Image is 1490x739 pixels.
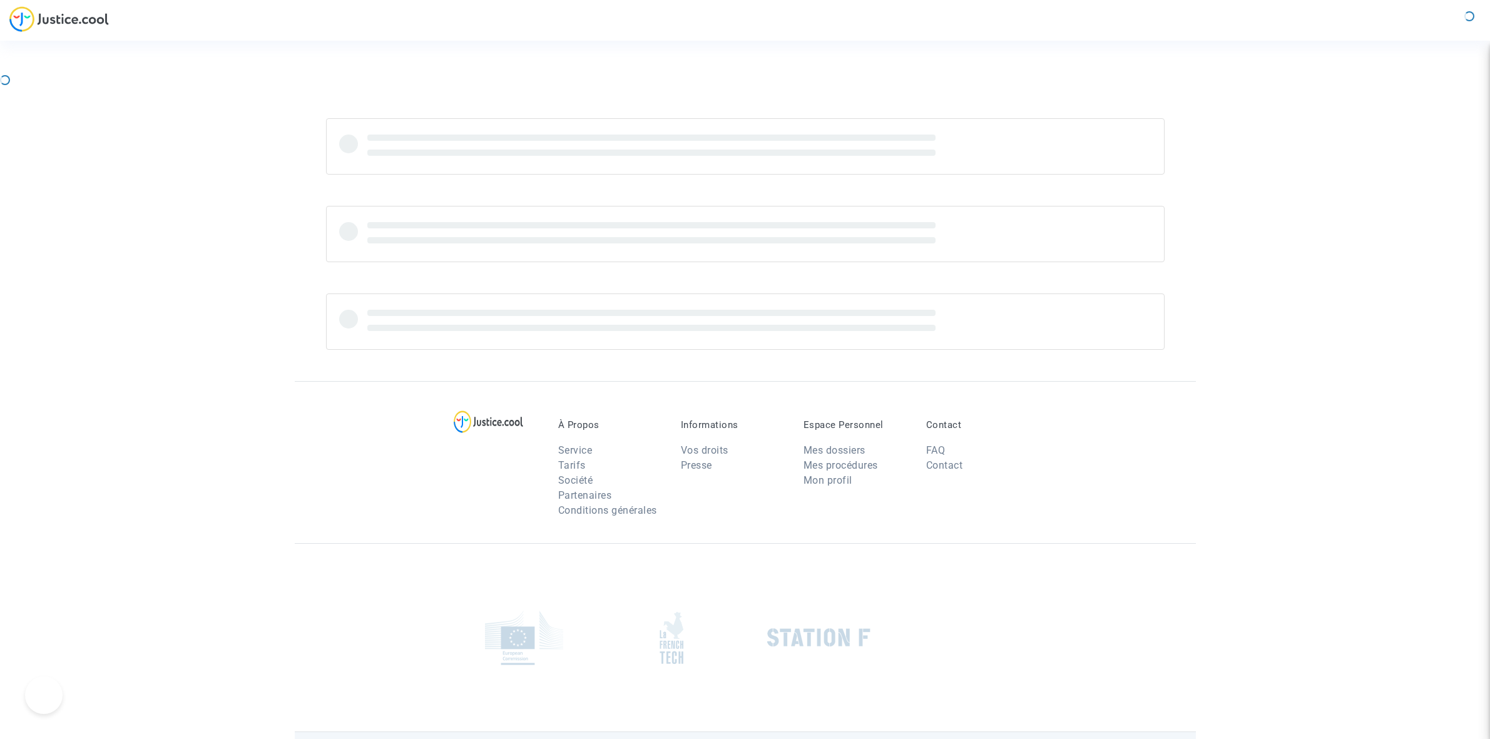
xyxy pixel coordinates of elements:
[558,459,586,471] a: Tarifs
[25,676,63,714] iframe: Toggle Customer Support
[454,410,523,433] img: logo-lg.svg
[926,459,963,471] a: Contact
[660,611,683,665] img: french_tech.png
[558,444,593,456] a: Service
[767,628,870,647] img: stationf.png
[926,419,1030,431] p: Contact
[558,489,612,501] a: Partenaires
[804,474,852,486] a: Mon profil
[9,6,109,32] img: jc-logo.svg
[558,504,657,516] a: Conditions générales
[681,419,785,431] p: Informations
[804,459,878,471] a: Mes procédures
[681,459,712,471] a: Presse
[558,419,662,431] p: À Propos
[926,444,946,456] a: FAQ
[804,419,907,431] p: Espace Personnel
[558,474,593,486] a: Société
[485,611,563,665] img: europe_commision.png
[681,444,728,456] a: Vos droits
[804,444,865,456] a: Mes dossiers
